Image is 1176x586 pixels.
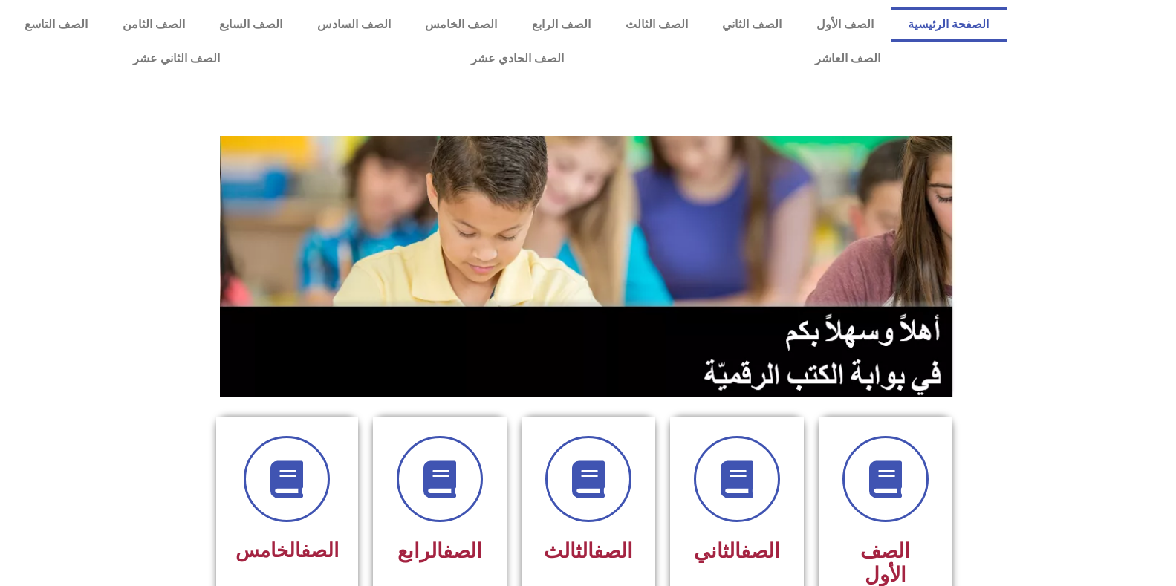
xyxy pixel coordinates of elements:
a: الصف السادس [300,7,409,42]
span: الخامس [235,539,339,561]
span: الثاني [694,539,780,563]
span: الرابع [397,539,482,563]
a: الصف الثاني عشر [7,42,345,76]
a: الصف الحادي عشر [345,42,689,76]
a: الصف السابع [202,7,300,42]
span: الثالث [544,539,633,563]
a: الصفحة الرئيسية [891,7,1007,42]
a: الصف [301,539,339,561]
a: الصف [443,539,482,563]
a: الصف الثامن [105,7,203,42]
a: الصف [741,539,780,563]
a: الصف الثاني [705,7,799,42]
a: الصف الخامس [408,7,515,42]
a: الصف الأول [799,7,891,42]
a: الصف التاسع [7,7,105,42]
a: الصف الثالث [608,7,705,42]
a: الصف [594,539,633,563]
a: الصف الرابع [515,7,608,42]
a: الصف العاشر [689,42,1006,76]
